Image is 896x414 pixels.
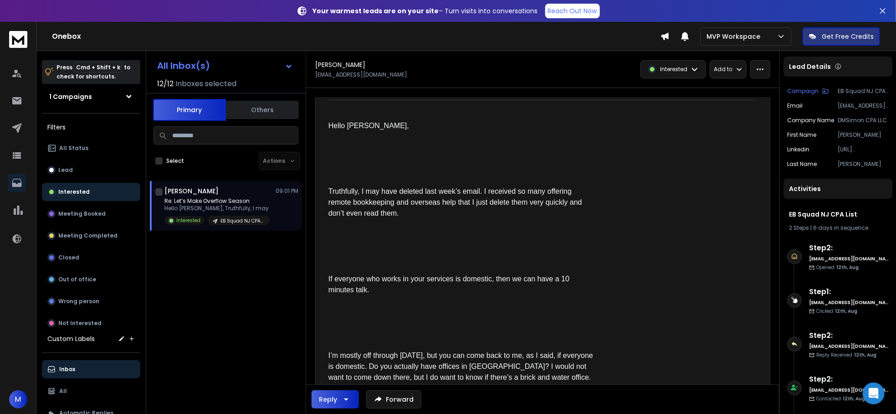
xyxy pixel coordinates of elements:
[42,270,140,289] button: Out of office
[42,161,140,179] button: Lead
[42,248,140,267] button: Closed
[56,63,130,81] p: Press to check for shortcuts.
[816,308,857,315] p: Clicked
[838,131,889,139] p: [PERSON_NAME]
[312,390,359,409] button: Reply
[59,388,67,395] p: All
[164,186,219,196] h1: [PERSON_NAME]
[58,188,90,196] p: Interested
[328,274,594,295] div: If everyone who works in your services is domestic, then we can have a 10 minutes talk.
[809,286,889,297] h6: Step 1 :
[42,292,140,310] button: Wrong person
[58,166,73,174] p: Lead
[42,183,140,201] button: Interested
[59,366,75,373] p: Inbox
[58,298,99,305] p: Wrong person
[58,232,118,239] p: Meeting Completed
[789,224,809,232] span: 2 Steps
[789,210,887,219] h1: EB Squad NJ CPA List
[787,88,829,95] button: Campaign
[58,320,102,327] p: Not Interested
[313,6,439,16] strong: Your warmest leads are on your site
[803,27,880,46] button: Get Free Credits
[328,186,594,219] div: Truthfully, I may have deleted last week’s email. I received so many offering remote bookkeeping ...
[783,179,892,199] div: Activities
[809,387,889,393] h6: [EMAIL_ADDRESS][DOMAIN_NAME]
[313,6,538,16] p: – Turn visits into conversations
[787,160,817,168] p: Last Name
[809,343,889,350] h6: [EMAIL_ADDRESS][DOMAIN_NAME]
[789,62,831,71] p: Lead Details
[164,205,270,212] p: Hello [PERSON_NAME], Truthfully, I may
[175,78,236,89] h3: Inboxes selected
[787,88,819,95] p: Campaign
[47,334,95,343] h3: Custom Labels
[714,66,732,73] p: Add to
[548,6,597,16] p: Reach Out Now
[366,390,421,409] button: Forward
[42,205,140,223] button: Meeting Booked
[42,227,140,245] button: Meeting Completed
[707,32,764,41] p: MVP Workspace
[9,31,27,48] img: logo
[835,308,857,315] span: 12th, Aug
[315,60,365,69] h1: [PERSON_NAME]
[838,102,889,109] p: [EMAIL_ADDRESS][DOMAIN_NAME]
[787,102,803,109] p: Email
[9,390,27,409] button: M
[813,224,868,232] span: 6 days in sequence
[809,374,889,385] h6: Step 2 :
[42,121,140,134] h3: Filters
[52,31,660,42] h1: Onebox
[838,88,889,95] p: EB Squad NJ CPA List
[58,254,79,261] p: Closed
[838,146,889,153] p: [URL][DOMAIN_NAME][PERSON_NAME]
[58,276,96,283] p: Out of office
[58,210,106,217] p: Meeting Booked
[319,395,337,404] div: Reply
[843,395,865,402] span: 12th, Aug
[75,62,122,72] span: Cmd + Shift + k
[42,139,140,157] button: All Status
[787,117,834,124] p: Company Name
[660,66,687,73] p: Interested
[176,217,200,224] p: Interested
[157,61,210,70] h1: All Inbox(s)
[328,350,594,383] div: I’m mostly off through [DATE], but you can come back to me, as I said, if everyone is domestic. D...
[150,57,300,75] button: All Inbox(s)
[854,352,876,358] span: 12th, Aug
[816,395,865,402] p: Contacted
[809,330,889,341] h6: Step 2 :
[809,243,889,254] h6: Step 2 :
[153,99,226,121] button: Primary
[836,264,859,271] span: 12th, Aug
[59,145,88,152] p: All Status
[157,78,174,89] span: 12 / 12
[328,120,594,131] div: Hello [PERSON_NAME],
[838,160,889,168] p: [PERSON_NAME]
[164,197,270,205] p: Re: Let’s Make Overflow Season
[838,117,889,124] p: DMSimon CPA LLC
[49,92,92,101] h1: 1 Campaigns
[226,100,299,120] button: Others
[42,88,140,106] button: 1 Campaigns
[166,157,184,165] label: Select
[42,360,140,378] button: Inbox
[276,187,298,195] p: 09:01 PM
[809,255,889,262] h6: [EMAIL_ADDRESS][DOMAIN_NAME]
[863,383,885,404] div: Open Intercom Messenger
[809,299,889,306] h6: [EMAIL_ADDRESS][DOMAIN_NAME]
[545,4,600,18] a: Reach Out Now
[816,264,859,271] p: Opened
[315,71,407,78] p: [EMAIL_ADDRESS][DOMAIN_NAME]
[787,146,809,153] p: linkedin
[42,314,140,332] button: Not Interested
[822,32,874,41] p: Get Free Credits
[789,224,887,232] div: |
[787,131,816,139] p: First Name
[816,352,876,358] p: Reply Received
[42,382,140,400] button: All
